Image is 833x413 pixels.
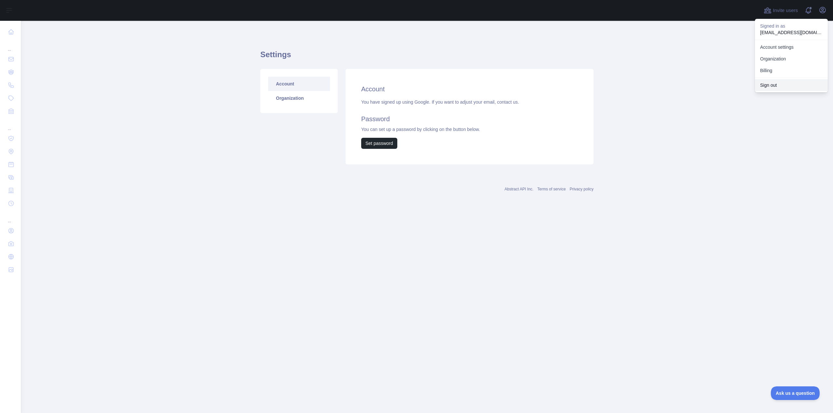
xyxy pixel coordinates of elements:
div: You have signed up using Google. If you want to adjust your email, You can set up a password by c... [361,99,578,149]
span: Invite users [773,7,798,14]
button: Set password [361,138,397,149]
a: contact us. [497,99,519,105]
a: Terms of service [537,187,566,191]
a: Abstract API Inc. [505,187,534,191]
a: Privacy policy [570,187,594,191]
div: ... [5,39,16,52]
div: ... [5,211,16,224]
a: Account [268,77,330,91]
button: Sign out [755,79,828,91]
a: Organization [268,91,330,105]
h2: Password [361,114,578,123]
div: ... [5,118,16,131]
p: Signed in as [760,23,823,29]
a: Account settings [755,41,828,53]
p: [EMAIL_ADDRESS][DOMAIN_NAME] [760,29,823,36]
h1: Settings [260,49,594,65]
button: Invite users [762,5,799,16]
a: Organization [755,53,828,65]
iframe: Toggle Customer Support [771,386,820,400]
button: Billing [755,65,828,76]
h2: Account [361,84,578,94]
